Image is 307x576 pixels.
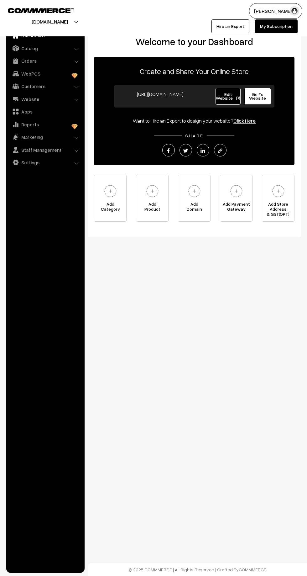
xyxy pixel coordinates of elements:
footer: © 2025 COMMMERCE | All Rights Reserved | Crafted By [88,563,307,576]
span: Go To Website [249,92,266,101]
a: Hire an Expert [211,19,249,33]
img: plus.svg [144,182,161,200]
img: plus.svg [186,182,203,200]
img: COMMMERCE [8,8,74,13]
a: Click Here [233,118,256,124]
p: Create and Share Your Online Store [94,66,294,77]
a: WebPOS [8,68,82,79]
a: Add PaymentGateway [220,175,252,222]
a: Reports [8,119,82,130]
a: Marketing [8,131,82,143]
a: COMMMERCE [8,6,63,14]
span: Add Payment Gateway [220,202,252,214]
a: Staff Management [8,144,82,156]
a: Settings [8,157,82,168]
h2: Welcome to your Dashboard [94,36,294,47]
span: Add Product [136,202,168,214]
a: AddDomain [178,175,211,222]
div: Want to Hire an Expert to design your website? [94,117,294,124]
a: Apps [8,106,82,117]
a: My Subscription [255,19,298,33]
a: Go To Website [244,88,271,105]
span: Add Store Address & GST(OPT) [262,202,294,214]
a: AddProduct [136,175,169,222]
span: Add Domain [178,202,210,214]
img: user [290,6,299,16]
button: [PERSON_NAME] [249,3,302,19]
span: Add Category [94,202,126,214]
img: plus.svg [270,182,287,200]
a: COMMMERCE [239,567,266,572]
a: Orders [8,55,82,66]
a: AddCategory [94,175,127,222]
span: SHARE [182,133,207,138]
button: [DOMAIN_NAME] [10,14,90,29]
a: Website [8,93,82,105]
a: Add Store Address& GST(OPT) [262,175,294,222]
a: Catalog [8,43,82,54]
img: plus.svg [102,182,119,200]
a: Edit Website [216,88,241,105]
a: Customers [8,81,82,92]
span: Edit Website [216,92,241,101]
img: plus.svg [228,182,245,200]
